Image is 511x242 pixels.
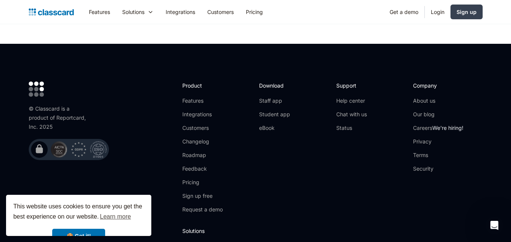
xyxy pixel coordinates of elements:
[413,165,463,173] a: Security
[450,5,483,19] a: Sign up
[122,8,144,16] div: Solutions
[336,124,367,132] a: Status
[182,111,223,118] a: Integrations
[336,82,367,89] h2: Support
[182,179,223,186] a: Pricing
[259,111,290,118] a: Student app
[457,8,477,16] div: Sign up
[182,206,223,213] a: Request a demo
[182,192,223,200] a: Sign up free
[182,165,223,173] a: Feedback
[29,104,89,131] div: © Classcard is a product of Reportcard, Inc. 2025
[485,216,503,234] iframe: Intercom live chat
[116,3,160,20] div: Solutions
[336,111,367,118] a: Chat with us
[413,151,463,159] a: Terms
[182,138,223,145] a: Changelog
[13,202,144,222] span: This website uses cookies to ensure you get the best experience on our website.
[182,227,482,235] h2: Solutions
[201,3,240,20] a: Customers
[182,151,223,159] a: Roadmap
[240,3,269,20] a: Pricing
[259,82,290,89] h2: Download
[99,211,132,222] a: learn more about cookies
[6,195,151,236] div: cookieconsent
[413,138,463,145] a: Privacy
[259,124,290,132] a: eBook
[413,111,463,118] a: Our blog
[413,124,463,132] a: CareersWe're hiring!
[182,124,223,132] a: Customers
[413,97,463,105] a: About us
[432,125,463,131] span: We're hiring!
[83,3,116,20] a: Features
[425,3,450,20] a: Login
[29,7,74,17] a: home
[160,3,201,20] a: Integrations
[182,82,223,89] h2: Product
[182,97,223,105] a: Features
[413,82,463,89] h2: Company
[336,97,367,105] a: Help center
[384,3,424,20] a: Get a demo
[259,97,290,105] a: Staff app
